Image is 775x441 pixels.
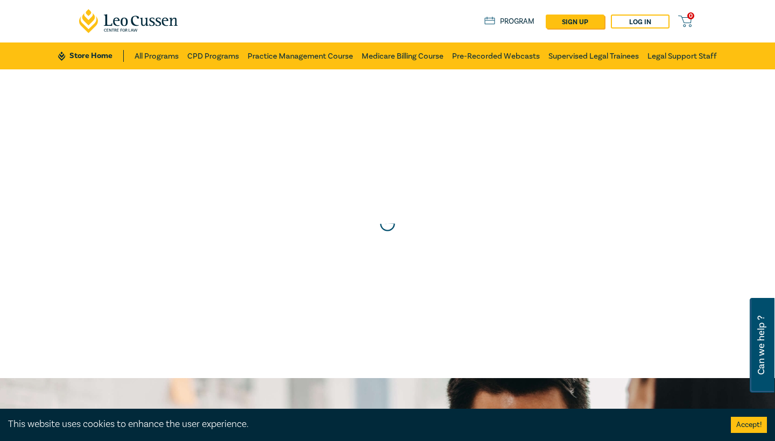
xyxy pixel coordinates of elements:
div: This website uses cookies to enhance the user experience. [8,417,715,431]
a: Store Home [58,50,123,62]
a: Log in [611,15,670,29]
a: Program [484,16,534,27]
span: Can we help ? [756,304,766,386]
a: Supervised Legal Trainees [548,42,639,69]
button: Accept cookies [731,417,767,433]
a: Legal Support Staff [647,42,717,69]
span: 0 [687,12,694,19]
a: Medicare Billing Course [362,42,443,69]
a: sign up [546,15,604,29]
a: CPD Programs [187,42,239,69]
a: All Programs [135,42,179,69]
a: Pre-Recorded Webcasts [452,42,540,69]
a: Practice Management Course [248,42,353,69]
